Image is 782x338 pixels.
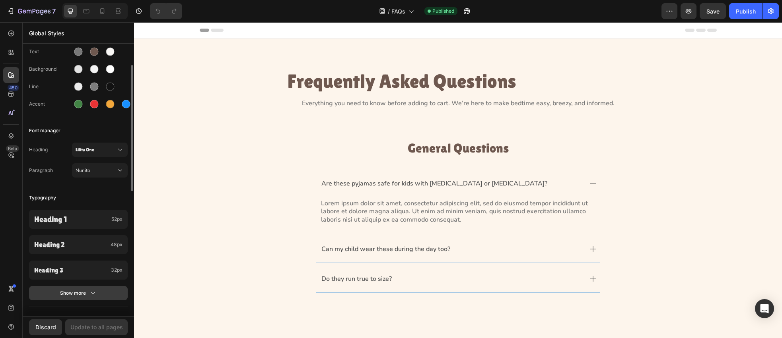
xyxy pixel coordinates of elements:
[187,253,258,261] p: Do they run true to size?
[150,3,182,19] div: Undo/Redo
[35,323,56,331] div: Discard
[29,286,128,300] button: Show more
[134,22,782,338] iframe: Design area
[755,299,774,318] div: Open Intercom Messenger
[432,8,454,15] span: Published
[187,223,316,231] p: Can my child wear these during the day too?
[29,319,62,335] button: Discard
[76,146,116,153] span: Lilita One
[29,66,72,73] div: Background
[111,241,123,248] span: 48px
[52,6,56,16] p: 7
[388,7,390,15] span: /
[187,177,461,202] p: Lorem ipsum dolor sit amet, consectetur adipiscing elit, sed do eiusmod tempor incididunt ut labo...
[729,3,763,19] button: Publish
[60,289,97,297] div: Show more
[70,323,123,331] div: Update to all pages
[29,146,72,153] span: Heading
[111,216,123,223] span: 52px
[34,267,108,274] p: Heading 3
[72,143,128,157] button: Lilita One
[29,100,72,108] div: Accent
[76,167,116,174] span: Nunito
[34,214,108,224] p: Heading 1
[700,3,726,19] button: Save
[29,48,72,55] div: Text
[29,193,56,203] span: Typography
[6,145,19,152] div: Beta
[706,8,720,15] span: Save
[29,83,72,90] div: Line
[187,157,413,166] p: Are these pyjamas safe for kids with [MEDICAL_DATA] or [MEDICAL_DATA]?
[34,241,107,249] p: Heading 2
[8,85,19,91] div: 450
[72,163,128,178] button: Nunito
[736,7,756,15] div: Publish
[3,3,59,19] button: 7
[29,167,72,174] span: Paragraph
[65,319,128,335] button: Update to all pages
[29,126,60,135] span: Font manager
[111,267,123,274] span: 32px
[29,29,128,37] p: Global Styles
[391,7,405,15] span: FAQs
